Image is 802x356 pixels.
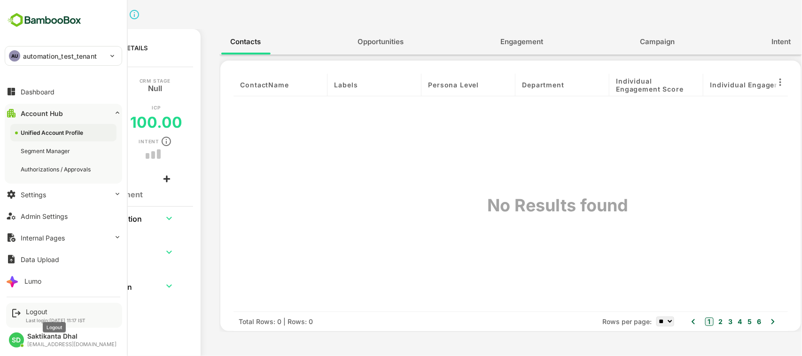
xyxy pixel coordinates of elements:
[23,137,60,142] p: Engagement
[21,212,68,220] div: Admin Settings
[129,153,132,155] button: trend
[26,113,71,132] h5: 30.00
[97,113,149,132] h5: 100.00
[31,173,63,180] div: Comments
[722,317,728,327] button: 6
[5,46,122,65] div: AUautomation_test_tenant
[206,317,280,326] div: Total Rows: 0 | Rows: 0
[19,207,120,229] th: Organisation Information
[19,275,120,297] th: Additional Information
[96,9,107,20] svg: Click to close Account details panel
[395,81,446,89] span: Persona Level
[24,9,91,20] h2: For the Record
[207,81,256,89] span: contactName
[21,234,65,242] div: Internal Pages
[31,145,66,163] h5: 0.00
[677,81,757,89] span: Individual Engagement Level
[23,51,97,61] p: automation_test_tenant
[9,50,20,62] div: AU
[5,82,122,101] button: Dashboard
[129,245,143,259] button: expand row
[31,190,140,199] h1: No Comment
[5,250,122,269] button: Data Upload
[27,341,117,348] div: [EMAIL_ADDRESS][DOMAIN_NAME]
[119,105,127,110] p: ICP
[478,193,572,218] div: No Results found
[21,255,59,263] div: Data Upload
[107,78,138,83] p: CRM Stage
[21,191,46,199] div: Settings
[684,317,690,327] button: 2
[21,109,63,117] div: Account Hub
[24,277,41,285] div: Lumo
[27,333,117,341] div: Saktikanta Dhal
[672,317,681,326] button: 1
[35,105,62,110] p: Account
[489,81,531,89] span: Department
[739,36,758,48] span: Intent
[40,78,58,83] p: Stage
[5,185,122,204] button: Settings
[21,147,72,155] div: Segment Manager
[26,317,86,323] p: Last login: [DATE] 11:17 IST
[9,333,24,348] div: SD
[703,317,709,327] button: 4
[30,83,69,91] h5: Unreached
[5,104,122,123] button: Account Hub
[21,129,85,137] div: Unified Account Profile
[198,36,228,48] span: Contacts
[325,36,371,48] span: Opportunities
[5,207,122,225] button: Admin Settings
[5,11,84,29] img: BambooboxFullLogoMark.5f36c76dfaba33ec1ec1367b70bb1252.svg
[115,83,129,91] h5: Null
[21,88,55,96] div: Dashboard
[5,228,122,247] button: Internal Pages
[187,29,769,54] div: full width tabs example
[607,36,642,48] span: Campaign
[129,211,143,225] button: expand row
[569,317,619,326] span: Rows per page:
[57,44,115,52] p: Account Details
[129,279,143,293] button: expand row
[583,77,663,93] span: Individual Engagement Score
[1,31,2,307] button: back
[5,271,122,290] button: Lumo
[19,241,120,263] th: Contact Information
[21,165,93,173] div: Authorizations / Approvals
[301,81,325,89] span: Labels
[26,308,86,316] div: Logout
[693,317,700,327] button: 3
[468,36,511,48] span: Engagement
[712,317,719,327] button: 5
[19,207,152,309] table: collapsible table
[106,139,126,144] p: Intent
[9,8,23,22] button: back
